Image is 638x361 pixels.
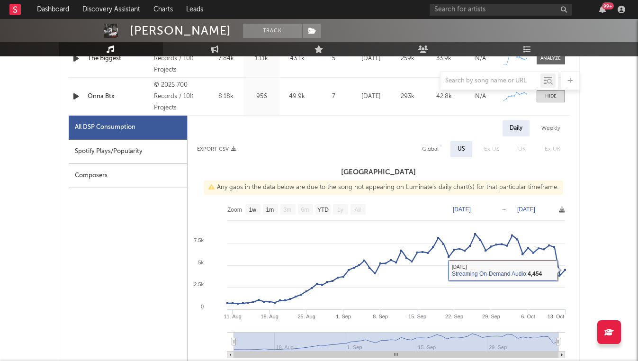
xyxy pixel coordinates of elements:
text: 1. Sep [336,314,351,319]
text: Zoom [227,207,242,213]
div: 7 [317,92,350,101]
text: All [354,207,360,213]
div: 7.84k [211,54,242,63]
h3: [GEOGRAPHIC_DATA] [188,167,570,178]
input: Search for artists [430,4,572,16]
text: 1y [337,207,343,213]
a: The Biggest [88,54,150,63]
text: 8. Sep [373,314,388,319]
div: Weekly [534,120,567,136]
div: 259k [392,54,423,63]
div: All DSP Consumption [75,122,135,133]
div: 956 [246,92,277,101]
div: 1.11k [246,54,277,63]
div: 43.1k [282,54,313,63]
div: 99 + [602,2,614,9]
text: 5k [198,260,204,265]
a: Onna Btx [88,92,150,101]
button: 99+ [599,6,606,13]
button: Track [243,24,302,38]
text: → [501,206,507,213]
text: 22. Sep [445,314,463,319]
div: 5 [317,54,350,63]
text: YTD [317,207,328,213]
div: [PERSON_NAME] [130,24,231,38]
div: Any gaps in the data below are due to the song not appearing on Luminate's daily chart(s) for tha... [204,180,563,195]
text: [DATE] [517,206,535,213]
div: Global [422,144,439,155]
text: 6m [301,207,309,213]
text: 3m [283,207,291,213]
text: 1m [266,207,274,213]
text: 29. Sep [482,314,500,319]
div: 293k [392,92,423,101]
div: © 2025 700 Records / 10K Projects [154,42,206,76]
text: [DATE] [453,206,471,213]
div: US [458,144,465,155]
div: Composers [69,164,187,188]
div: 49.9k [282,92,313,101]
text: 13. Oct [547,314,564,319]
text: 25. Aug [297,314,315,319]
text: 2.5k [194,281,204,287]
text: 18. Aug [261,314,278,319]
div: N/A [465,54,496,63]
input: Search by song name or URL [440,77,540,85]
text: 6. Oct [521,314,535,319]
text: 7.5k [194,237,204,243]
div: 42.8k [428,92,460,101]
div: N/A [465,92,496,101]
div: © 2025 700 Records / 10K Projects [154,80,206,114]
div: Spotify Plays/Popularity [69,140,187,164]
text: 15. Sep [408,314,426,319]
text: 1w [249,207,256,213]
div: All DSP Consumption [69,116,187,140]
div: 33.9k [428,54,460,63]
text: 11. Aug [224,314,241,319]
div: 8.18k [211,92,242,101]
div: [DATE] [355,92,387,101]
button: Export CSV [197,146,236,152]
text: 0 [200,304,203,309]
div: Daily [503,120,530,136]
div: [DATE] [355,54,387,63]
